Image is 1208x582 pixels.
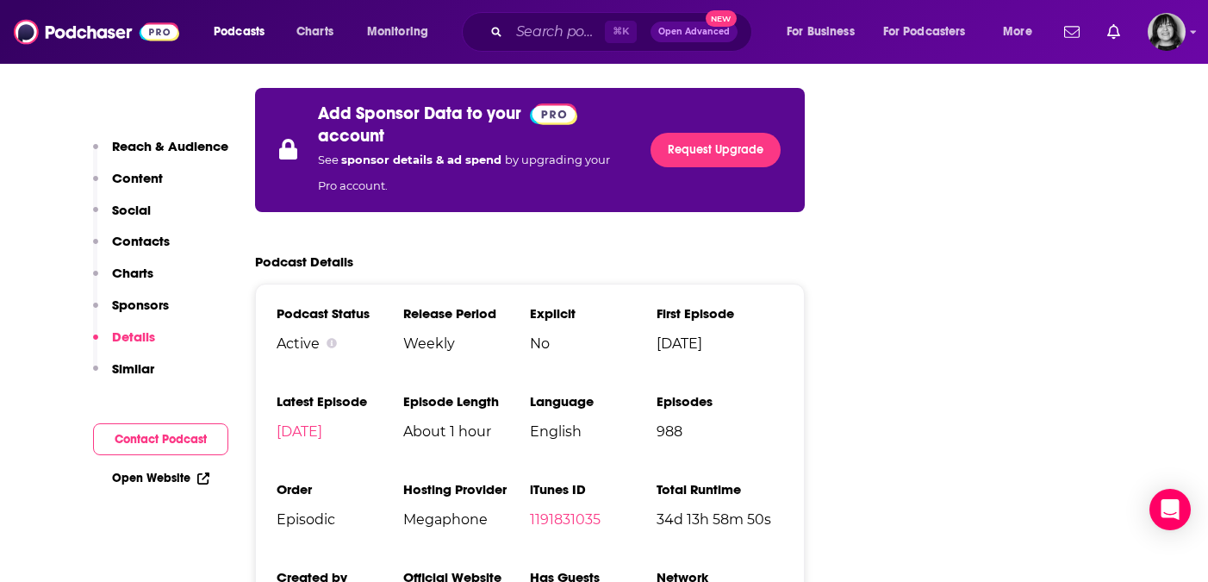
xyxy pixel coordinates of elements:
[657,423,783,440] span: 988
[255,253,353,270] h2: Podcast Details
[341,153,505,166] span: sponsor details & ad spend
[318,147,630,198] p: See by upgrading your Pro account.
[112,471,209,485] a: Open Website
[93,329,155,360] button: Details
[93,202,151,234] button: Social
[530,481,657,498] h3: iTunes ID
[657,305,783,322] h3: First Episode
[112,202,151,218] p: Social
[277,423,322,440] a: [DATE]
[277,393,403,410] h3: Latest Episode
[93,233,170,265] button: Contacts
[1148,13,1186,51] img: User Profile
[403,305,530,322] h3: Release Period
[93,360,154,392] button: Similar
[93,170,163,202] button: Content
[509,18,605,46] input: Search podcasts, credits, & more...
[403,423,530,440] span: About 1 hour
[1003,20,1032,44] span: More
[277,305,403,322] h3: Podcast Status
[657,335,783,352] span: [DATE]
[403,511,530,528] span: Megaphone
[530,335,657,352] span: No
[1148,13,1186,51] span: Logged in as parkdalepublicity1
[403,335,530,352] span: Weekly
[296,20,333,44] span: Charts
[403,481,530,498] h3: Hosting Provider
[367,20,428,44] span: Monitoring
[872,18,991,46] button: open menu
[1148,13,1186,51] button: Show profile menu
[318,125,384,147] p: account
[1057,17,1087,47] a: Show notifications dropdown
[202,18,287,46] button: open menu
[530,102,577,124] a: Pro website
[530,103,577,125] img: Podchaser Pro
[991,18,1054,46] button: open menu
[93,138,228,170] button: Reach & Audience
[93,423,228,455] button: Contact Podcast
[112,170,163,186] p: Content
[112,265,153,281] p: Charts
[1100,17,1127,47] a: Show notifications dropdown
[112,360,154,377] p: Similar
[775,18,876,46] button: open menu
[478,12,769,52] div: Search podcasts, credits, & more...
[112,138,228,154] p: Reach & Audience
[530,305,657,322] h3: Explicit
[112,297,169,313] p: Sponsors
[112,329,155,345] p: Details
[403,393,530,410] h3: Episode Length
[706,10,737,27] span: New
[787,20,855,44] span: For Business
[883,20,966,44] span: For Podcasters
[605,21,637,43] span: ⌘ K
[657,481,783,498] h3: Total Runtime
[658,28,730,36] span: Open Advanced
[1149,489,1191,530] div: Open Intercom Messenger
[530,393,657,410] h3: Language
[277,481,403,498] h3: Order
[651,22,738,42] button: Open AdvancedNew
[285,18,344,46] a: Charts
[277,511,403,528] span: Episodic
[93,297,169,329] button: Sponsors
[14,16,179,48] img: Podchaser - Follow, Share and Rate Podcasts
[530,511,601,528] a: 1191831035
[318,103,521,124] p: Add Sponsor Data to your
[112,233,170,249] p: Contacts
[657,511,783,528] span: 34d 13h 58m 50s
[355,18,451,46] button: open menu
[657,393,783,410] h3: Episodes
[651,133,781,167] a: Request Upgrade
[277,335,403,352] div: Active
[214,20,265,44] span: Podcasts
[93,265,153,297] button: Charts
[530,423,657,440] span: English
